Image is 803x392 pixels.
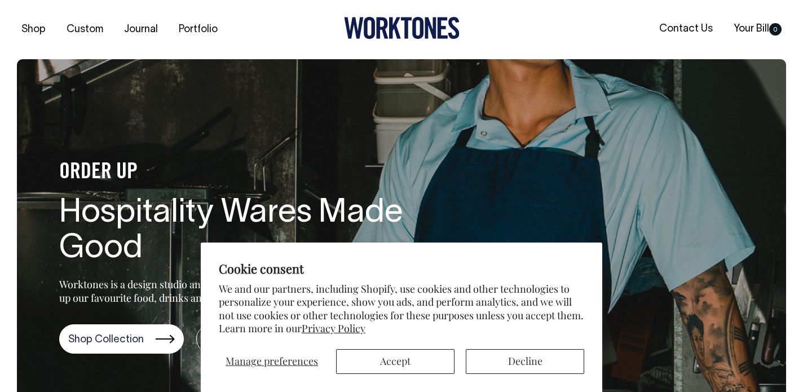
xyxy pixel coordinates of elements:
[62,20,108,39] a: Custom
[59,161,420,184] h4: ORDER UP
[219,261,584,276] h2: Cookie consent
[219,349,325,374] button: Manage preferences
[17,20,50,39] a: Shop
[59,196,420,268] h1: Hospitality Wares Made Good
[466,349,584,374] button: Decline
[59,324,184,354] a: Shop Collection
[59,278,316,305] p: Worktones is a design studio and store for those serving up our favourite food, drinks and good t...
[174,20,222,39] a: Portfolio
[219,283,584,336] p: We and our partners, including Shopify, use cookies and other technologies to personalize your ex...
[729,20,786,38] a: Your Bill0
[336,349,455,374] button: Accept
[196,324,325,354] a: Custom Services
[769,23,782,36] span: 0
[226,354,318,368] span: Manage preferences
[120,20,162,39] a: Journal
[302,321,365,335] a: Privacy Policy
[655,20,717,38] a: Contact Us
